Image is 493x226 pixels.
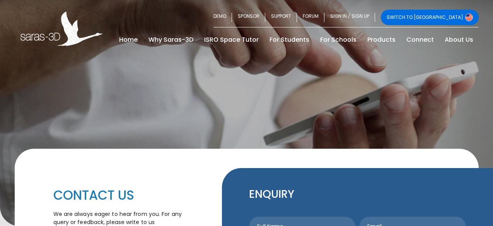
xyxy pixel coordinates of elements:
a: SIGN IN / SIGN UP [324,10,375,25]
img: Switch to USA [465,14,473,21]
a: Why Saras-3D [143,34,199,46]
a: For Students [264,34,315,46]
a: SUPPORT [265,10,297,25]
a: SPONSOR [232,10,265,25]
a: Home [114,34,143,46]
a: Connect [401,34,439,46]
a: DEMO [213,10,232,25]
h1: CONTACT US [53,187,192,204]
a: ISRO Space Tutor [199,34,264,46]
a: FORUM [297,10,324,25]
p: ENQUIRY [249,187,466,201]
a: Products [362,34,401,46]
a: About Us [439,34,479,46]
a: SWITCH TO [GEOGRAPHIC_DATA] [381,10,479,25]
img: Saras 3D [20,12,103,46]
a: For Schools [315,34,362,46]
